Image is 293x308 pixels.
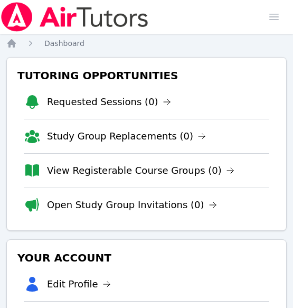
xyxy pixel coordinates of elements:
[44,38,84,49] a: Dashboard
[15,248,278,267] h3: Your Account
[44,39,84,48] span: Dashboard
[47,198,217,212] a: Open Study Group Invitations (0)
[6,38,287,49] nav: Breadcrumb
[47,129,206,144] a: Study Group Replacements (0)
[47,277,111,292] a: Edit Profile
[47,95,171,109] a: Requested Sessions (0)
[47,163,234,178] a: View Registerable Course Groups (0)
[15,66,278,85] h3: Tutoring Opportunities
